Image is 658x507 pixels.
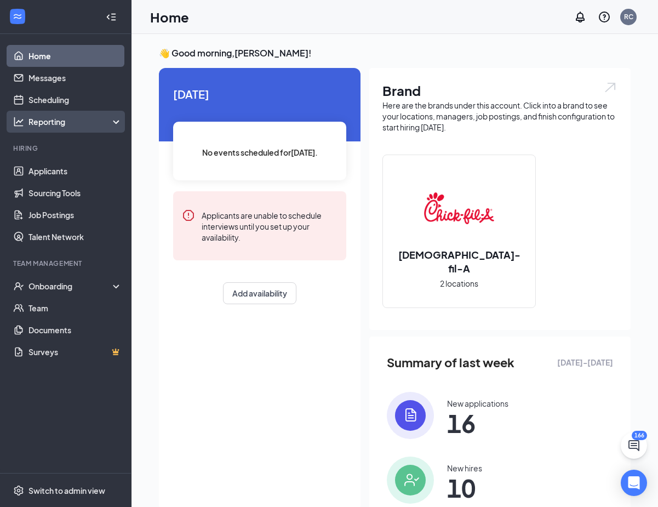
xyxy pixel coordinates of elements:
span: [DATE] [173,86,346,102]
img: icon [387,392,434,439]
span: 2 locations [440,277,478,289]
a: Team [28,297,122,319]
a: Applicants [28,160,122,182]
div: Reporting [28,116,123,127]
h3: 👋 Good morning, [PERSON_NAME] ! [159,47,631,59]
svg: Settings [13,485,24,496]
div: Hiring [13,144,120,153]
div: Onboarding [28,281,113,292]
h2: [DEMOGRAPHIC_DATA]-fil-A [383,248,535,275]
span: No events scheduled for [DATE] . [202,146,318,158]
img: Chick-fil-A [424,173,494,243]
svg: UserCheck [13,281,24,292]
div: 166 [632,431,647,440]
a: Talent Network [28,226,122,248]
button: ChatActive [621,432,647,459]
span: 10 [447,478,482,498]
h1: Home [150,8,189,26]
button: Add availability [223,282,296,304]
svg: Error [182,209,195,222]
img: icon [387,457,434,504]
svg: WorkstreamLogo [12,11,23,22]
div: Here are the brands under this account. Click into a brand to see your locations, managers, job p... [382,100,617,133]
div: Open Intercom Messenger [621,470,647,496]
img: open.6027fd2a22e1237b5b06.svg [603,81,617,94]
a: Home [28,45,122,67]
a: Documents [28,319,122,341]
a: Messages [28,67,122,89]
svg: ChatActive [627,439,640,452]
span: Summary of last week [387,353,514,372]
div: Applicants are unable to schedule interviews until you set up your availability. [202,209,337,243]
svg: QuestionInfo [598,10,611,24]
a: SurveysCrown [28,341,122,363]
div: New hires [447,463,482,474]
div: RC [624,12,633,21]
h1: Brand [382,81,617,100]
span: [DATE] - [DATE] [557,356,613,368]
a: Job Postings [28,204,122,226]
a: Scheduling [28,89,122,111]
svg: Analysis [13,116,24,127]
div: Switch to admin view [28,485,105,496]
div: New applications [447,398,508,409]
a: Sourcing Tools [28,182,122,204]
div: Team Management [13,259,120,268]
svg: Collapse [106,12,117,22]
svg: Notifications [574,10,587,24]
span: 16 [447,413,508,433]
